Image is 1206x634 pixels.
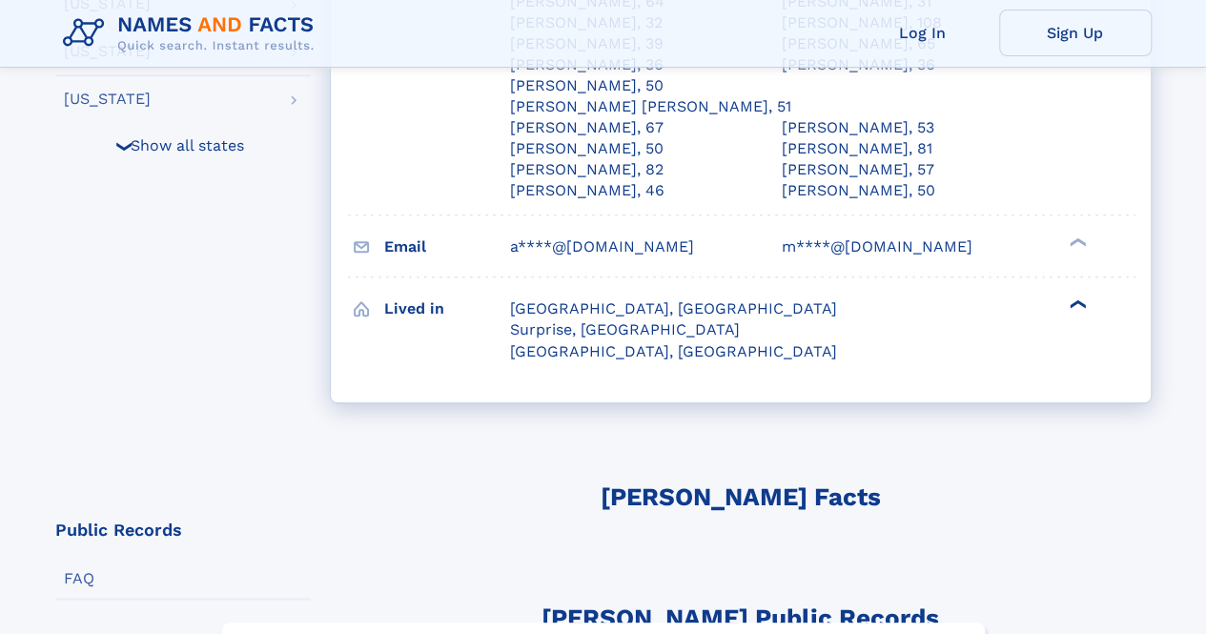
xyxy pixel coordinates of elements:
[510,201,794,222] a: [PERSON_NAME] [PERSON_NAME], 52
[510,96,791,117] a: [PERSON_NAME] [PERSON_NAME], 51
[782,180,935,201] a: [PERSON_NAME], 50
[601,483,881,535] h1: [PERSON_NAME] Facts
[510,75,664,96] a: [PERSON_NAME], 50
[782,117,934,138] a: [PERSON_NAME], 53
[510,342,837,360] span: [GEOGRAPHIC_DATA], [GEOGRAPHIC_DATA]
[384,231,510,263] h3: Email
[55,8,330,59] img: Logo Names and Facts
[55,522,182,539] div: Public Records
[510,320,740,338] span: Surprise, [GEOGRAPHIC_DATA]
[510,138,664,159] a: [PERSON_NAME], 50
[112,139,135,152] div: ❯
[999,10,1152,56] a: Sign Up
[782,138,932,159] a: [PERSON_NAME], 81
[64,92,151,107] div: [US_STATE]
[510,159,664,180] a: [PERSON_NAME], 82
[64,568,94,589] div: FAQ
[782,159,934,180] a: [PERSON_NAME], 57
[384,293,510,325] h3: Lived in
[847,10,999,56] a: Log In
[55,122,311,168] div: Show all states
[510,180,664,201] a: [PERSON_NAME], 46
[1066,236,1089,249] div: ❯
[510,117,664,138] a: [PERSON_NAME], 67
[510,299,837,317] span: [GEOGRAPHIC_DATA], [GEOGRAPHIC_DATA]
[55,560,311,598] a: FAQ
[1066,298,1089,311] div: ❯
